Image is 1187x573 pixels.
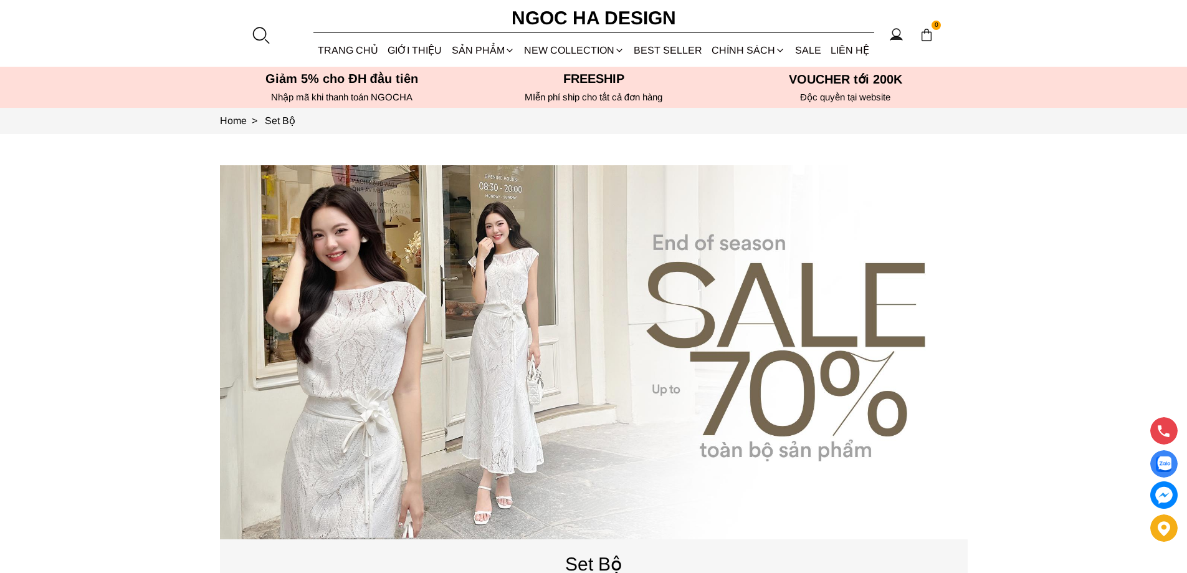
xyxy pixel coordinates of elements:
[723,72,968,87] h5: VOUCHER tới 200K
[707,34,790,67] div: Chính sách
[1150,450,1178,478] a: Display image
[1150,481,1178,509] a: messenger
[920,28,933,42] img: img-CART-ICON-ksit0nf1
[723,92,968,103] h6: Độc quyền tại website
[932,21,941,31] span: 0
[1156,456,1171,472] img: Display image
[472,92,716,103] h6: MIễn phí ship cho tất cả đơn hàng
[271,92,412,102] font: Nhập mã khi thanh toán NGOCHA
[500,3,687,33] a: Ngoc Ha Design
[563,72,624,85] font: Freeship
[383,34,447,67] a: GIỚI THIỆU
[313,34,383,67] a: TRANG CHỦ
[220,115,265,126] a: Link to Home
[265,115,295,126] a: Link to Set Bộ
[629,34,707,67] a: BEST SELLER
[447,34,519,67] div: SẢN PHẨM
[826,34,874,67] a: LIÊN HỆ
[519,34,629,67] a: NEW COLLECTION
[265,72,418,85] font: Giảm 5% cho ĐH đầu tiên
[790,34,826,67] a: SALE
[247,115,262,126] span: >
